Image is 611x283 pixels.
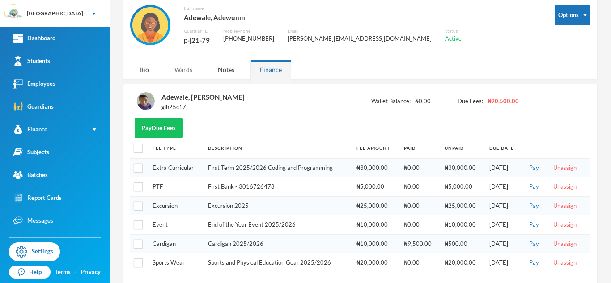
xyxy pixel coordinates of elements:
td: [DATE] [485,234,522,253]
div: Adewale, [PERSON_NAME] [161,91,245,103]
th: Fee Type [148,138,204,158]
div: p-j21-79 [184,34,210,46]
div: Bio [130,60,158,79]
button: Pay [526,201,542,211]
button: Pay [526,182,542,192]
a: Privacy [81,268,101,277]
div: Notes [208,60,244,79]
div: Active [445,34,462,43]
div: [PERSON_NAME][EMAIL_ADDRESS][DOMAIN_NAME] [288,34,432,43]
td: Extra Curricular [148,158,204,177]
td: ₦10,000.00 [352,234,399,253]
td: ₦5,000.00 [352,177,399,197]
td: ₦0.00 [399,196,440,215]
td: Excursion 2025 [204,196,352,215]
div: · [75,268,77,277]
span: Wallet Balance: [371,97,411,106]
div: Full name [184,5,462,12]
div: Email [288,28,432,34]
div: [GEOGRAPHIC_DATA] [27,9,83,17]
img: STUDENT [137,92,155,110]
button: PayDue Fees [135,118,183,138]
div: Guardians [13,102,54,111]
button: Pay [526,220,542,230]
td: Cardigan [148,234,204,253]
button: Pay [526,239,542,249]
a: Settings [9,242,60,261]
a: Help [9,266,51,279]
td: [DATE] [485,177,522,197]
td: [DATE] [485,215,522,235]
td: ₦10,000.00 [440,215,485,235]
a: Terms [55,268,71,277]
th: Paid [399,138,440,158]
img: GUARDIAN [132,7,168,43]
div: Guardian ID [184,28,210,34]
td: End of the Year Event 2025/2026 [204,215,352,235]
td: ₦0.00 [399,158,440,177]
th: Unpaid [440,138,485,158]
td: ₦25,000.00 [352,196,399,215]
div: Batches [13,170,48,180]
div: Report Cards [13,193,62,203]
button: Unassign [551,201,579,211]
img: logo [5,5,23,23]
td: [DATE] [485,158,522,177]
div: Subjects [13,148,49,157]
th: Description [204,138,352,158]
td: ₦9,500.00 [399,234,440,253]
button: Unassign [551,258,579,268]
td: ₦0.00 [399,215,440,235]
span: Due Fees: [458,97,483,106]
td: Sports Wear [148,253,204,272]
td: ₦500.00 [440,234,485,253]
td: ₦0.00 [399,177,440,197]
button: Unassign [551,239,579,249]
button: Unassign [551,220,579,230]
th: Fee Amount [352,138,399,158]
button: Pay [526,258,542,268]
div: Mobile Phone [223,28,274,34]
td: First Term 2025/2026 Coding and Programming [204,158,352,177]
td: ₦25,000.00 [440,196,485,215]
td: ₦20,000.00 [440,253,485,272]
td: ₦30,000.00 [352,158,399,177]
td: First Bank - 3016726478 [204,177,352,197]
td: ₦20,000.00 [352,253,399,272]
td: [DATE] [485,196,522,215]
td: [DATE] [485,253,522,272]
th: Due Date [485,138,522,158]
td: PTF [148,177,204,197]
div: Students [13,56,50,66]
td: ₦0.00 [399,253,440,272]
td: ₦30,000.00 [440,158,485,177]
button: Unassign [551,182,579,192]
span: ₦90,500.00 [488,97,519,106]
button: Unassign [551,163,579,173]
div: Employees [13,79,55,89]
div: [PHONE_NUMBER] [223,34,274,43]
div: Messages [13,216,53,225]
div: Adewale, Adewunmi [184,12,462,23]
div: Dashboard [13,34,55,43]
button: Pay [526,163,542,173]
div: Status [445,28,462,34]
div: Finance [250,60,291,79]
span: ₦0.00 [415,97,431,106]
td: Excursion [148,196,204,215]
div: Finance [13,125,47,134]
td: ₦5,000.00 [440,177,485,197]
td: Cardigan 2025/2026 [204,234,352,253]
td: Sports and Physical Education Gear 2025/2026 [204,253,352,272]
div: glh25c17 [161,103,245,112]
button: Options [555,5,590,25]
div: Wards [165,60,202,79]
td: Event [148,215,204,235]
td: ₦10,000.00 [352,215,399,235]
